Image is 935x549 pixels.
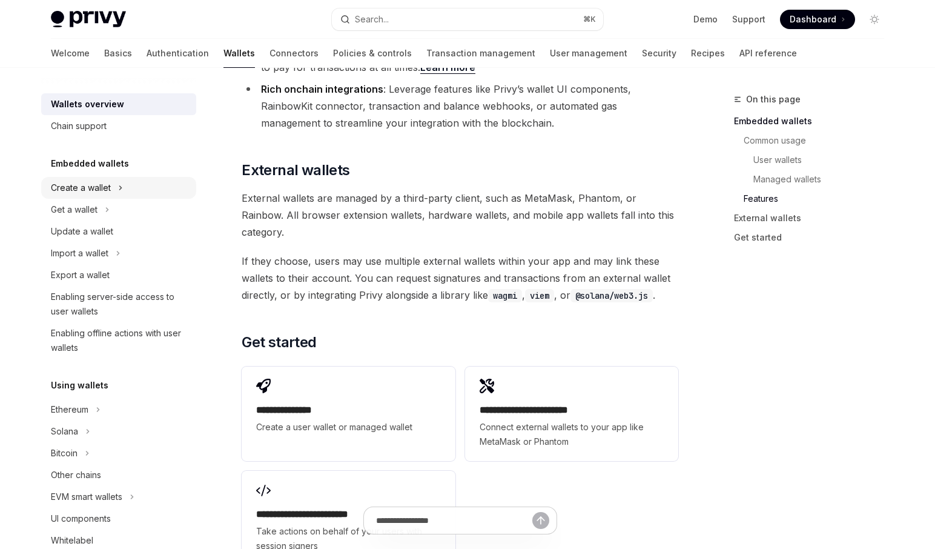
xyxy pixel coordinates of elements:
a: Wallets overview [41,93,196,115]
input: Ask a question... [376,507,532,534]
a: Get started [734,228,894,247]
a: User wallets [734,150,894,170]
a: Export a wallet [41,264,196,286]
code: viem [525,289,554,302]
div: Enabling server-side access to user wallets [51,290,189,319]
button: Open search [332,8,603,30]
button: Toggle EVM smart wallets section [41,486,196,508]
strong: Rich onchain integrations [261,83,383,95]
div: Search... [355,12,389,27]
span: On this page [746,92,801,107]
h5: Embedded wallets [51,156,129,171]
div: Get a wallet [51,202,97,217]
span: Create a user wallet or managed wallet [256,420,440,434]
a: External wallets [734,208,894,228]
a: Enabling server-side access to user wallets [41,286,196,322]
a: User management [550,39,627,68]
div: Other chains [51,468,101,482]
div: Ethereum [51,402,88,417]
span: External wallets are managed by a third-party client, such as MetaMask, Phantom, or Rainbow. All ... [242,190,678,241]
a: Features [734,189,894,208]
div: Enabling offline actions with user wallets [51,326,189,355]
a: Security [642,39,676,68]
div: UI components [51,511,111,526]
a: Managed wallets [734,170,894,189]
span: Connect external wallets to your app like MetaMask or Phantom [480,420,664,449]
a: API reference [739,39,797,68]
span: Dashboard [790,13,836,25]
div: Whitelabel [51,533,93,548]
div: Create a wallet [51,181,111,195]
div: Update a wallet [51,224,113,239]
button: Toggle dark mode [865,10,884,29]
span: Get started [242,333,316,352]
code: wagmi [488,289,522,302]
div: Solana [51,424,78,439]
a: Other chains [41,464,196,486]
div: Import a wallet [51,246,108,261]
button: Toggle Solana section [41,421,196,442]
a: Demo [693,13,718,25]
div: Bitcoin [51,446,78,461]
button: Toggle Bitcoin section [41,442,196,464]
button: Send message [532,512,549,529]
button: Toggle Import a wallet section [41,242,196,264]
span: ⌘ K [583,15,596,24]
a: Authentication [147,39,209,68]
button: Toggle Ethereum section [41,399,196,421]
a: Policies & controls [333,39,412,68]
div: Chain support [51,119,107,133]
a: Connectors [269,39,319,68]
a: Basics [104,39,132,68]
div: EVM smart wallets [51,490,122,504]
a: Support [732,13,765,25]
button: Toggle Create a wallet section [41,177,196,199]
a: Enabling offline actions with user wallets [41,322,196,359]
a: Common usage [734,131,894,150]
span: External wallets [242,161,349,180]
div: Export a wallet [51,268,110,282]
a: Update a wallet [41,221,196,242]
li: : Leverage features like Privy’s wallet UI components, RainbowKit connector, transaction and bala... [242,81,678,131]
a: UI components [41,508,196,530]
a: Wallets [223,39,255,68]
img: light logo [51,11,126,28]
a: Dashboard [780,10,855,29]
div: Wallets overview [51,97,124,111]
a: Embedded wallets [734,111,894,131]
a: Chain support [41,115,196,137]
a: Recipes [691,39,725,68]
button: Toggle Get a wallet section [41,199,196,221]
h5: Using wallets [51,378,108,393]
code: @solana/web3.js [570,289,653,302]
a: Welcome [51,39,90,68]
a: Transaction management [426,39,535,68]
span: If they choose, users may use multiple external wallets within your app and may link these wallet... [242,253,678,304]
